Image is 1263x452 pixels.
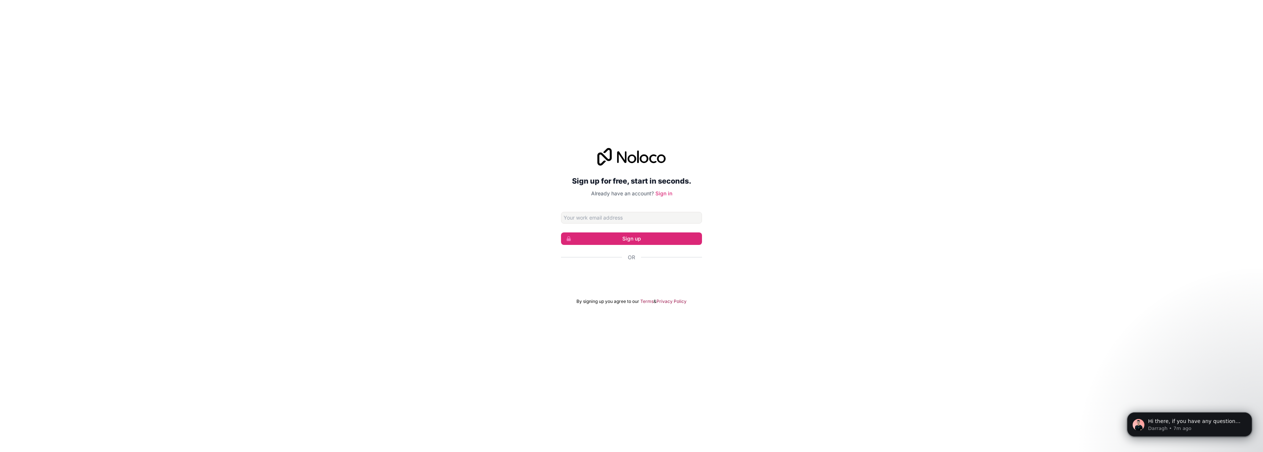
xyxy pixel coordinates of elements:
[1116,397,1263,448] iframe: Intercom notifications message
[640,299,654,304] a: Terms
[655,190,672,196] a: Sign in
[656,299,687,304] a: Privacy Policy
[561,212,702,224] input: Email address
[561,232,702,245] button: Sign up
[654,299,656,304] span: &
[591,190,654,196] span: Already have an account?
[576,299,639,304] span: By signing up you agree to our
[561,174,702,188] h2: Sign up for free, start in seconds.
[628,254,635,261] span: Or
[557,269,706,285] iframe: Sign in with Google Button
